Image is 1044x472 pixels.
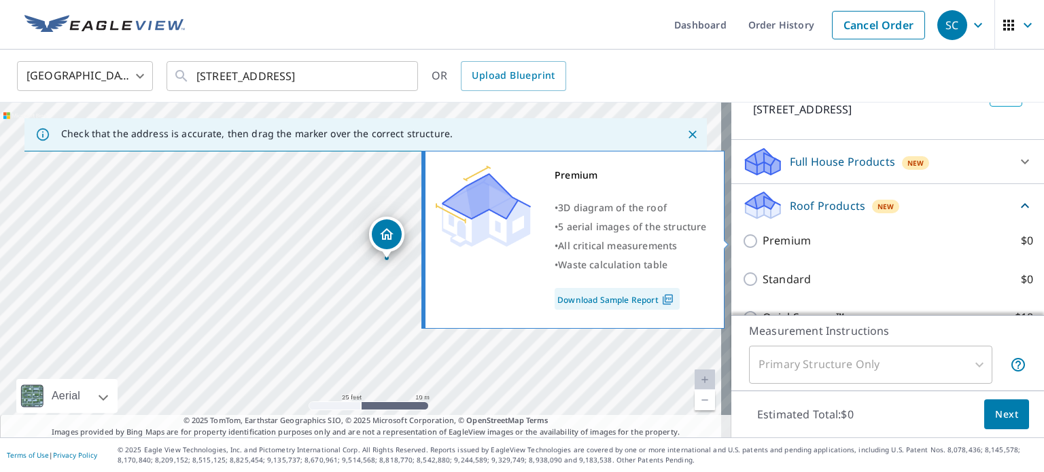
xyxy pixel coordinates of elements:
[749,346,992,384] div: Primary Structure Only
[695,390,715,410] a: Current Level 20, Zoom Out
[472,67,555,84] span: Upload Blueprint
[53,450,97,460] a: Privacy Policy
[790,198,865,214] p: Roof Products
[558,258,667,271] span: Waste calculation table
[7,451,97,459] p: |
[526,415,549,425] a: Terms
[555,198,707,217] div: •
[877,201,894,212] span: New
[555,255,707,274] div: •
[746,399,865,429] p: Estimated Total: $0
[984,399,1029,430] button: Next
[937,10,967,40] div: SC
[753,101,984,117] p: [STREET_ADDRESS]
[763,271,811,288] p: Standard
[558,239,677,252] span: All critical measurements
[7,450,49,460] a: Terms of Use
[995,406,1018,423] span: Next
[659,293,677,306] img: Pdf Icon
[436,166,531,247] img: Premium
[907,158,924,168] span: New
[555,288,680,310] a: Download Sample Report
[1021,232,1033,249] p: $0
[118,445,1037,465] p: © 2025 Eagle View Technologies, Inc. and Pictometry International Corp. All Rights Reserved. Repo...
[832,11,925,39] a: Cancel Order
[17,57,153,95] div: [GEOGRAPHIC_DATA]
[555,236,707,255] div: •
[24,15,185,35] img: EV Logo
[742,145,1033,178] div: Full House ProductsNew
[466,415,523,425] a: OpenStreetMap
[763,232,811,249] p: Premium
[749,323,1026,339] p: Measurement Instructions
[695,369,715,390] a: Current Level 20, Zoom In Disabled
[61,128,453,140] p: Check that the address is accurate, then drag the marker over the correct structure.
[184,415,549,426] span: © 2025 TomTom, Earthstar Geographics SIO, © 2025 Microsoft Corporation, ©
[432,61,566,91] div: OR
[16,379,118,413] div: Aerial
[558,201,667,214] span: 3D diagram of the roof
[763,309,844,326] p: QuickSquares™
[369,217,404,259] div: Dropped pin, building 1, Residential property, 4109 80th Ave NW Gig Harbor, WA 98335
[742,189,1033,221] div: Roof ProductsNew
[1010,357,1026,373] span: Your report will include only the primary structure on the property. For example, a detached gara...
[555,166,707,185] div: Premium
[48,379,84,413] div: Aerial
[461,61,565,91] a: Upload Blueprint
[684,126,701,143] button: Close
[1015,309,1033,326] p: $18
[790,153,895,170] p: Full House Products
[1021,271,1033,288] p: $0
[555,217,707,236] div: •
[196,57,390,95] input: Search by address or latitude-longitude
[558,220,706,233] span: 5 aerial images of the structure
